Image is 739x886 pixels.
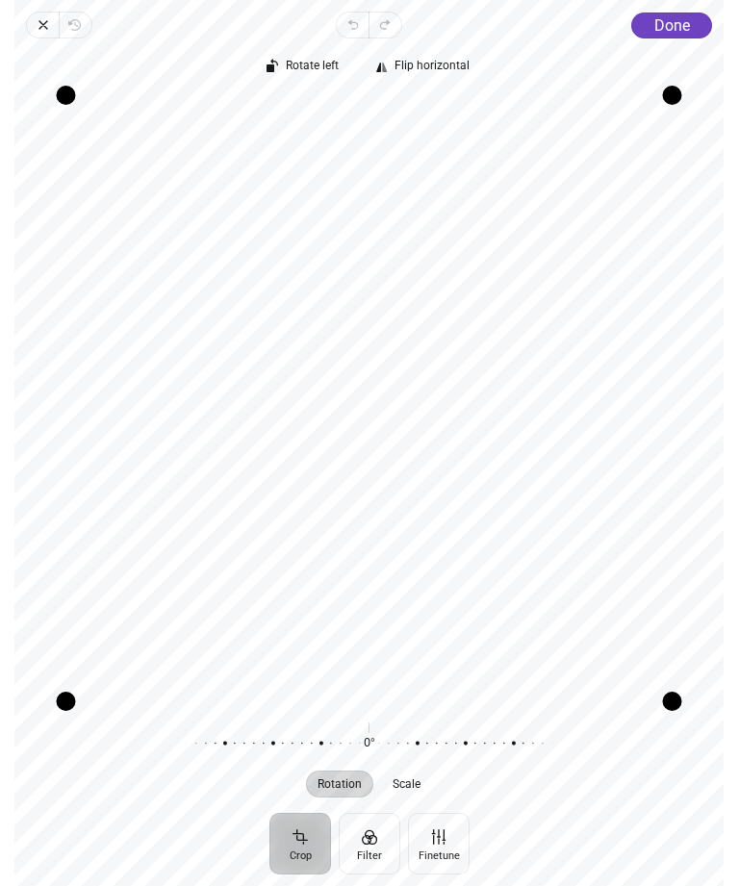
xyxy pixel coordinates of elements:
[408,813,470,874] button: Finetune
[663,692,682,711] div: Drag corner br
[307,771,374,797] button: Rotation
[663,86,682,105] div: Drag corner tr
[258,54,351,81] button: Rotate left
[394,778,421,790] span: Scale
[395,60,471,72] span: Flip horizontal
[663,95,682,701] div: Drag edge r
[632,13,713,38] button: Done
[339,813,400,874] button: Filter
[66,692,673,711] div: Drag edge b
[367,54,482,81] button: Flip horizontal
[57,692,76,711] div: Drag corner bl
[382,771,433,797] button: Scale
[654,16,690,35] span: Done
[269,813,331,874] button: Crop
[57,86,76,105] div: Drag corner tl
[319,778,363,790] span: Rotation
[287,60,340,72] span: Rotate left
[57,95,76,701] div: Drag edge l
[66,86,673,105] div: Drag edge t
